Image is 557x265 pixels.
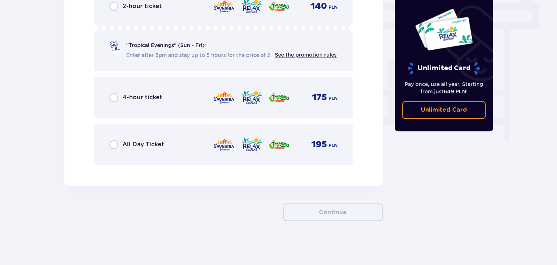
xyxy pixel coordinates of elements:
[311,139,327,150] font: 195
[311,1,327,12] font: 140
[312,92,327,103] font: 175
[213,90,235,105] img: zone logo
[241,137,262,152] img: zone logo
[123,94,162,101] font: 4-hour ticket
[123,141,164,148] font: All Day Ticket
[268,90,290,105] img: zone logo
[241,90,262,105] img: zone logo
[275,52,337,58] a: See the promotion rules
[417,64,470,72] font: Unlimited Card
[329,5,338,10] font: PLN
[319,209,347,215] font: Continue
[329,143,338,148] font: PLN
[126,52,272,58] font: Enter after 5pm and stay up to 5 hours for the price of 2.
[466,89,467,94] font: !
[443,89,466,94] font: 649 PLN
[402,101,486,119] a: Unlimited Card
[405,81,483,94] font: Pay once, use all year. Starting from just
[123,3,162,10] font: 2-hour ticket
[283,203,383,221] button: Continue
[329,96,338,101] font: PLN
[268,137,290,152] img: zone logo
[421,107,467,113] font: Unlimited Card
[213,137,235,152] img: zone logo
[126,42,206,48] font: "Tropical Evenings" (Sun - Fri):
